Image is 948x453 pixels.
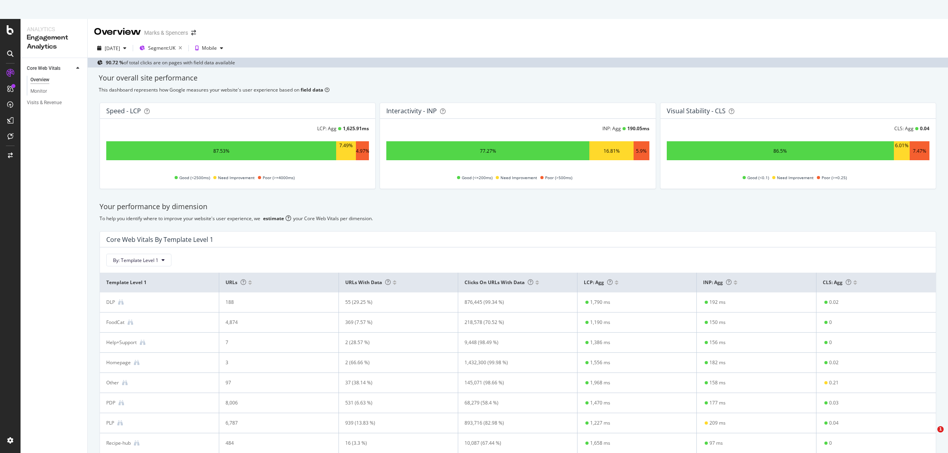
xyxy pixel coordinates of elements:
a: Core Web Vitals [27,64,74,73]
span: Poor (>=4000ms) [263,173,295,182]
button: By: Template Level 1 [106,254,171,266]
div: of total clicks are on pages with field data available [106,59,235,66]
span: Poor (>500ms) [545,173,572,182]
div: 68,279 (58.4 %) [465,399,560,406]
div: Visits & Revenue [27,99,62,107]
div: 37 (38.14 %) [345,379,441,386]
div: Your performance by dimension [100,202,936,212]
div: Visual Stability - CLS [667,107,726,115]
div: Recipe-hub [106,440,131,447]
div: LCP: Agg [317,125,337,132]
div: 158 ms [709,379,726,386]
div: Engagement Analytics [27,33,81,51]
div: 9,448 (98.49 %) [465,339,560,346]
div: 0 [829,319,832,326]
span: Good (<2500ms) [179,173,210,182]
div: 1,790 ms [590,299,610,306]
span: CLS: Agg [823,279,851,286]
div: 1,658 ms [590,440,610,447]
span: Clicks on URLs with data [465,279,533,286]
div: 0.02 [829,359,839,366]
div: 893,716 (82.98 %) [465,419,560,427]
span: Need Improvement [218,173,255,182]
div: Help+Support [106,339,137,346]
div: 1,227 ms [590,419,610,427]
div: 8,006 [226,399,321,406]
div: 192 ms [709,299,726,306]
div: 484 [226,440,321,447]
div: PLP [106,419,114,427]
div: 2 (66.66 %) [345,359,441,366]
b: field data [301,86,323,93]
span: Need Improvement [500,173,537,182]
div: 7.49% [339,142,353,159]
div: Core Web Vitals [27,64,60,73]
span: URLs [226,279,246,286]
div: 369 (7.57 %) [345,319,441,326]
div: 1,556 ms [590,359,610,366]
div: Other [106,379,119,386]
span: Segment: UK [148,45,175,51]
div: CLS: Agg [894,125,914,132]
div: 0.02 [829,299,839,306]
div: 156 ms [709,339,726,346]
div: 1,968 ms [590,379,610,386]
button: [DATE] [94,42,130,54]
div: 6.01% [895,142,908,159]
div: 0 [829,339,832,346]
div: 16.81% [604,148,620,154]
div: 0.21 [829,379,839,386]
div: Marks & Spencers [144,29,188,37]
button: Mobile [192,42,226,54]
span: 1 [937,426,944,432]
div: 1,432,300 (99.98 %) [465,359,560,366]
div: Overview [94,25,141,39]
div: 0.04 [920,125,929,132]
div: Core Web Vitals By Template Level 1 [106,236,213,243]
span: LCP: Agg [584,279,613,286]
div: Overview [30,76,49,84]
div: To help you identify where to improve your website's user experience, we your Core Web Vitals per... [100,215,936,222]
div: 145,071 (98.66 %) [465,379,560,386]
div: 218,578 (70.52 %) [465,319,560,326]
div: 531 (6.63 %) [345,399,441,406]
div: 7.47% [913,148,926,154]
div: 1,625.91 ms [343,125,369,132]
div: 188 [226,299,321,306]
div: 6,787 [226,419,321,427]
div: INP: Agg [602,125,621,132]
div: 10,087 (67.44 %) [465,440,560,447]
div: 55 (29.25 %) [345,299,441,306]
div: DLP [106,299,115,306]
div: 7 [226,339,321,346]
div: FoodCat [106,319,124,326]
div: Homepage [106,359,131,366]
div: 0.03 [829,399,839,406]
a: Monitor [30,87,82,95]
div: This dashboard represents how Google measures your website's user experience based on [99,86,937,93]
div: 177 ms [709,399,726,406]
div: 3 [226,359,321,366]
span: By: Template Level 1 [113,257,158,264]
span: URLs with data [345,279,391,286]
div: 97 ms [709,440,723,447]
b: 90.72 % [106,59,124,66]
div: 87.53% [213,148,229,154]
button: Segment:UK [136,42,185,54]
div: 86.5% [773,148,787,154]
span: Poor (>=0.25) [822,173,847,182]
div: 939 (13.83 %) [345,419,441,427]
div: 2 (28.57 %) [345,339,441,346]
div: 1,190 ms [590,319,610,326]
div: Interactivity - INP [386,107,437,115]
div: Speed - LCP [106,107,141,115]
div: estimate [263,215,284,222]
a: Visits & Revenue [27,99,82,107]
iframe: Intercom live chat [921,426,940,445]
div: 1,470 ms [590,399,610,406]
div: 190.05 ms [627,125,649,132]
div: 209 ms [709,419,726,427]
div: 16 (3.3 %) [345,440,441,447]
div: 4.97% [356,148,369,154]
div: 182 ms [709,359,726,366]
